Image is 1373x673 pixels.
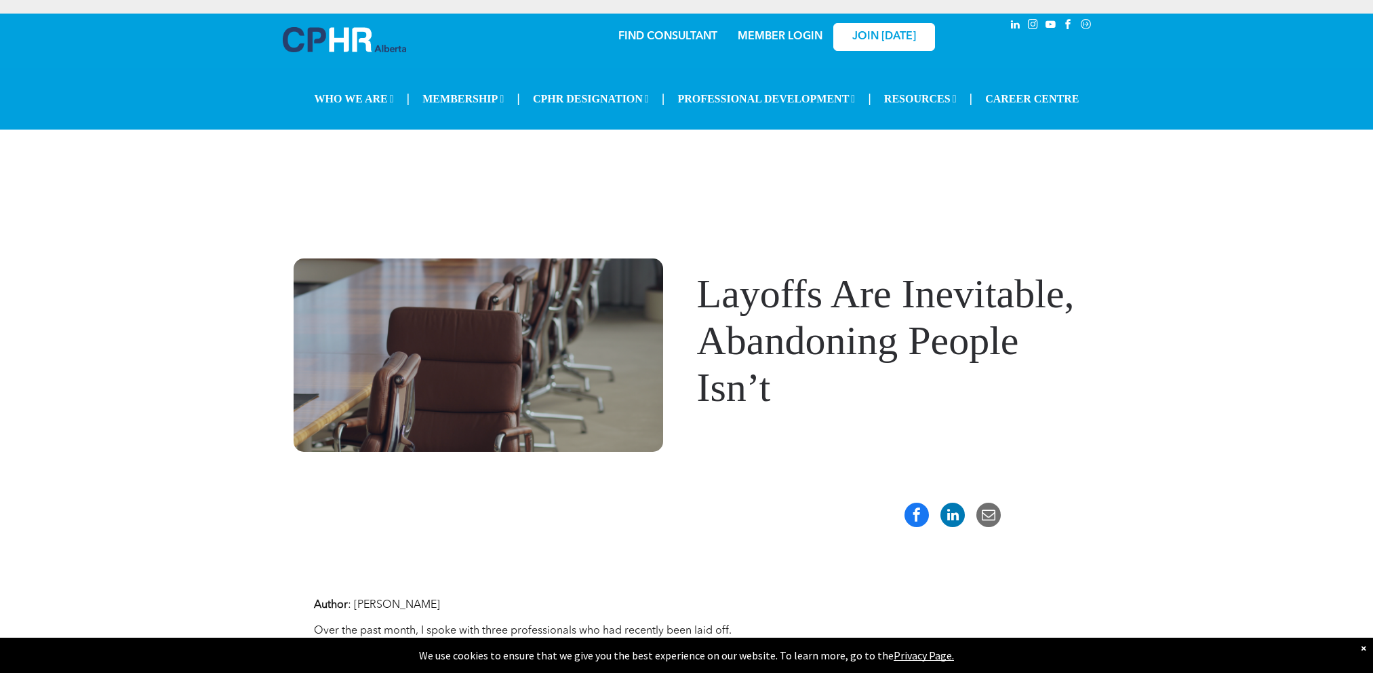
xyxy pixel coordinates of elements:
[1361,641,1366,655] div: Dismiss notification
[877,86,958,111] span: RESOURCES
[894,649,954,662] a: Privacy Page.
[348,600,440,611] span: : [PERSON_NAME]
[852,31,916,43] span: JOIN [DATE]
[1061,17,1076,35] a: facebook
[314,626,732,636] span: Over the past month, I spoke with three professionals who had recently been laid off.
[697,271,1075,410] span: Layoffs Are Inevitable, Abandoning People Isn’t
[676,86,856,111] span: PROFESSIONAL DEVELOPMENT
[283,27,406,52] img: A blue and white logo for cp alberta
[833,23,935,51] a: JOIN [DATE]
[412,85,415,113] li: |
[1079,17,1094,35] a: Social network
[967,85,970,113] li: |
[314,600,348,611] strong: Author
[618,31,717,42] a: FIND CONSULTANT
[531,86,656,111] span: CPHR DESIGNATION
[519,85,522,113] li: |
[664,85,668,113] li: |
[1043,17,1058,35] a: youtube
[738,31,822,42] a: MEMBER LOGIN
[1008,17,1023,35] a: linkedin
[1026,17,1041,35] a: instagram
[317,86,403,111] span: WHO WE ARE
[423,86,510,111] span: MEMBERSHIP
[865,85,869,113] li: |
[978,86,1077,111] a: CAREER CENTRE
